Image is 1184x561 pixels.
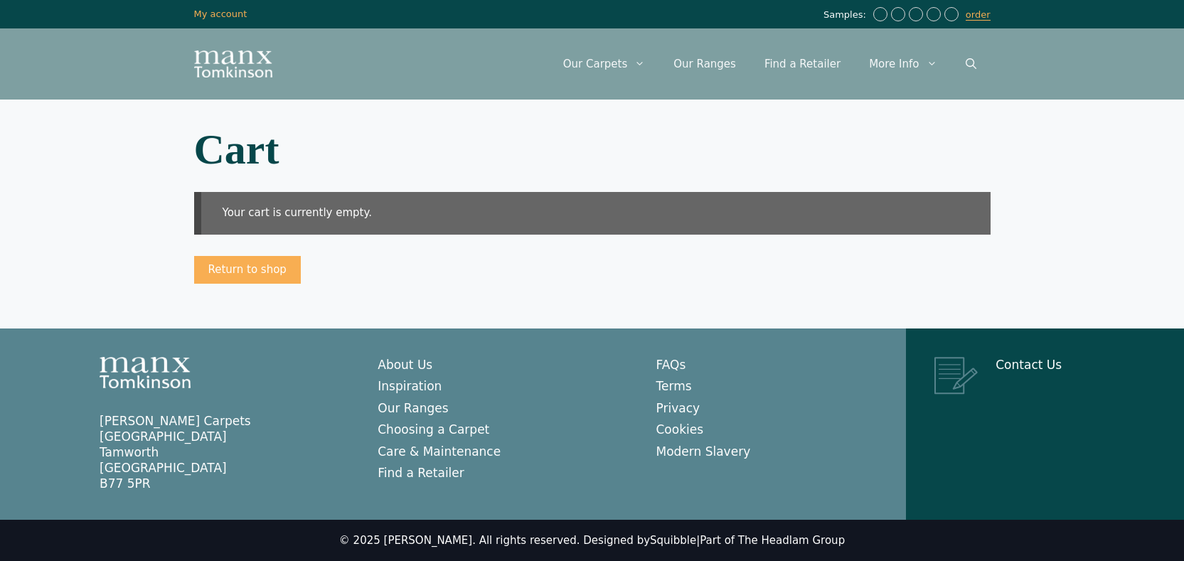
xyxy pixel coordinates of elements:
a: Part of The Headlam Group [700,534,845,547]
a: Terms [656,379,692,393]
a: Return to shop [194,256,301,284]
a: Modern Slavery [656,444,751,459]
img: Manx Tomkinson Logo [100,357,191,388]
p: [PERSON_NAME] Carpets [GEOGRAPHIC_DATA] Tamworth [GEOGRAPHIC_DATA] B77 5PR [100,413,349,491]
div: Your cart is currently empty. [194,192,991,235]
nav: Primary [549,43,991,85]
h1: Cart [194,128,991,171]
a: Find a Retailer [750,43,855,85]
a: Cookies [656,422,704,437]
a: Inspiration [378,379,442,393]
a: Contact Us [996,358,1062,372]
a: Choosing a Carpet [378,422,489,437]
a: Our Ranges [659,43,750,85]
div: © 2025 [PERSON_NAME]. All rights reserved. Designed by | [339,534,845,548]
span: Samples: [823,9,870,21]
a: FAQs [656,358,686,372]
a: Open Search Bar [951,43,991,85]
img: Manx Tomkinson [194,50,272,78]
a: Our Ranges [378,401,448,415]
a: About Us [378,358,432,372]
a: Find a Retailer [378,466,464,480]
a: order [966,9,991,21]
a: Our Carpets [549,43,660,85]
a: Squibble [650,534,696,547]
a: Care & Maintenance [378,444,501,459]
a: More Info [855,43,951,85]
a: My account [194,9,247,19]
a: Privacy [656,401,700,415]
